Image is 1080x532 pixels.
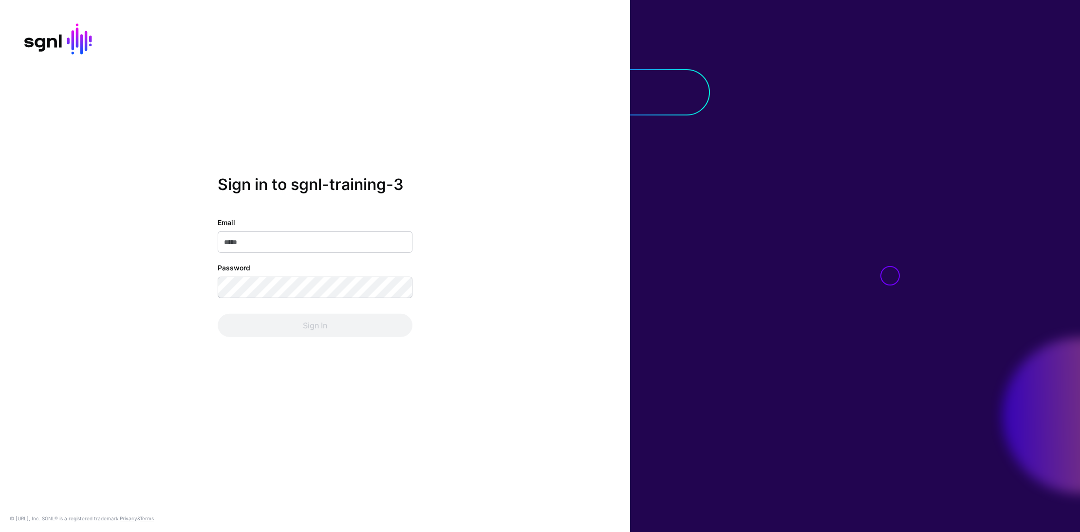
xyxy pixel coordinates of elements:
h2: Sign in to sgnl-training-3 [218,175,412,194]
a: Terms [140,515,154,521]
a: Privacy [120,515,137,521]
label: Password [218,263,250,273]
div: © [URL], Inc. SGNL® is a registered trademark. & [10,514,154,522]
label: Email [218,217,235,228]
